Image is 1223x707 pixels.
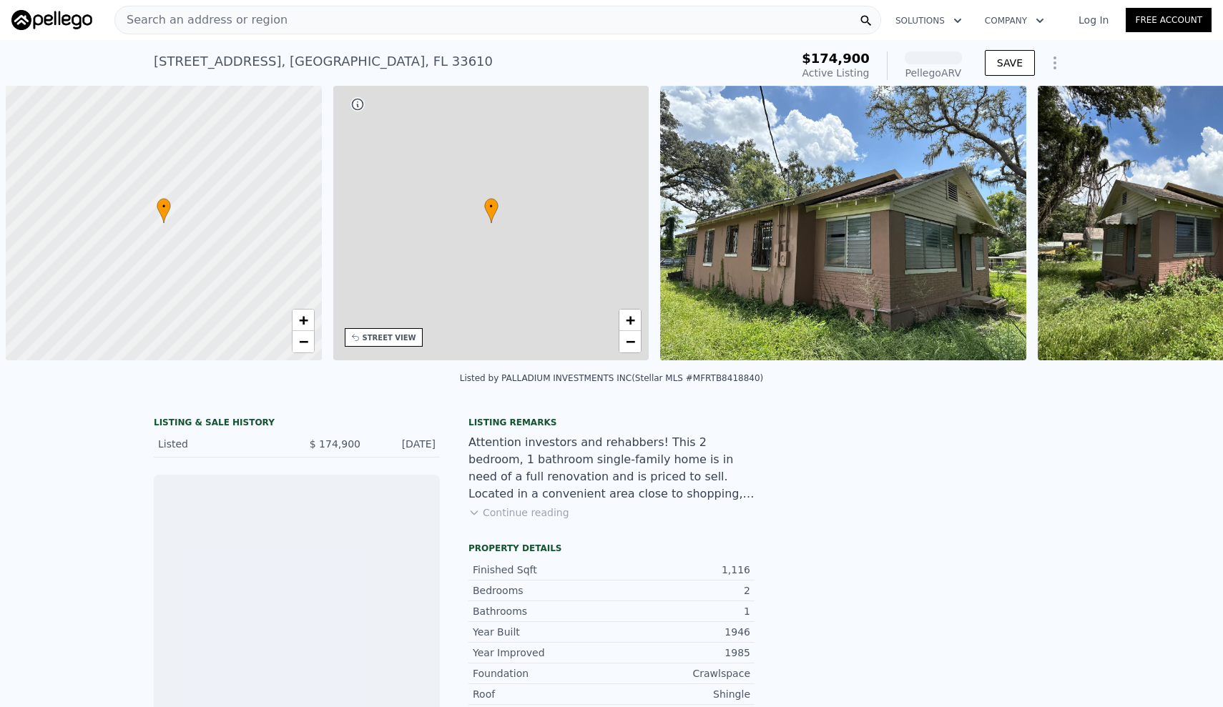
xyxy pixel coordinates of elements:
div: STREET VIEW [363,332,416,343]
div: 1 [611,604,750,618]
a: Zoom out [293,331,314,352]
div: • [157,198,171,223]
div: Bedrooms [473,583,611,598]
div: Pellego ARV [905,66,962,80]
button: Continue reading [468,505,569,520]
div: Attention investors and rehabbers! This 2 bedroom, 1 bathroom single-family home is in need of a ... [468,434,755,503]
div: Shingle [611,687,750,701]
div: [STREET_ADDRESS] , [GEOGRAPHIC_DATA] , FL 33610 [154,51,493,71]
a: Free Account [1126,8,1212,32]
span: + [626,311,635,329]
div: Roof [473,687,611,701]
div: LISTING & SALE HISTORY [154,417,440,431]
a: Zoom in [293,310,314,331]
a: Zoom out [619,331,641,352]
div: 1946 [611,625,750,639]
button: SAVE [985,50,1035,76]
div: Finished Sqft [473,563,611,577]
span: Active Listing [802,67,870,79]
span: $ 174,900 [310,438,360,450]
span: − [298,332,308,350]
div: Year Improved [473,646,611,660]
div: Bathrooms [473,604,611,618]
div: Listing remarks [468,417,755,428]
span: + [298,311,308,329]
div: 1985 [611,646,750,660]
span: − [626,332,635,350]
div: 1,116 [611,563,750,577]
div: • [484,198,498,223]
a: Log In [1061,13,1126,27]
a: Zoom in [619,310,641,331]
button: Company [973,8,1056,34]
span: Search an address or region [115,11,288,29]
div: Foundation [473,666,611,681]
div: Listed by PALLADIUM INVESTMENTS INC (Stellar MLS #MFRTB8418840) [460,373,764,383]
button: Solutions [884,8,973,34]
span: • [157,200,171,213]
img: Pellego [11,10,92,30]
img: Sale: 167503926 Parcel: 49593774 [660,86,1026,360]
span: $174,900 [802,51,870,66]
div: Year Built [473,625,611,639]
span: • [484,200,498,213]
div: Listed [158,437,285,451]
div: Crawlspace [611,666,750,681]
button: Show Options [1041,49,1069,77]
div: 2 [611,583,750,598]
div: Property details [468,543,755,554]
div: [DATE] [372,437,436,451]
